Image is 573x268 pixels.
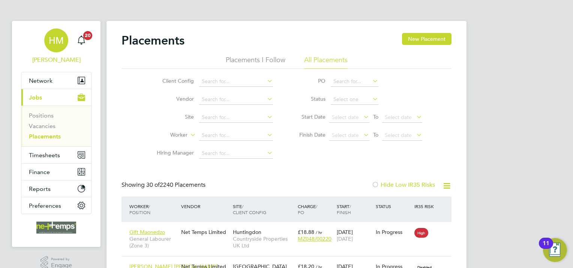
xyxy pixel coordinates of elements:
[296,200,335,219] div: Charge
[146,181,160,189] span: 30 of
[21,55,91,64] span: Holly McCarroll
[231,200,296,219] div: Site
[151,149,194,156] label: Hiring Manager
[21,89,91,106] button: Jobs
[179,200,231,213] div: Vendor
[412,200,438,213] div: IR35 Risk
[199,112,273,123] input: Search for...
[335,200,374,219] div: Start
[144,131,187,139] label: Worker
[292,77,325,84] label: PO
[21,147,91,163] button: Timesheets
[402,33,451,45] button: New Placement
[233,235,294,249] span: Countryside Properties UK Ltd
[331,94,378,105] input: Select one
[543,243,549,253] div: 11
[292,95,325,102] label: Status
[83,31,92,40] span: 20
[199,130,273,141] input: Search for...
[316,229,322,235] span: / hr
[233,229,261,235] span: Huntingdon
[74,28,89,52] a: 20
[298,235,331,242] span: MZ048/00220
[376,229,411,235] div: In Progress
[29,202,61,209] span: Preferences
[21,222,91,234] a: Go to home page
[371,130,381,140] span: To
[233,203,266,215] span: / Client Config
[292,131,325,138] label: Finish Date
[292,113,325,120] label: Start Date
[199,76,273,87] input: Search for...
[29,168,50,176] span: Finance
[332,114,359,121] span: Select date
[199,148,273,159] input: Search for...
[385,132,412,138] span: Select date
[121,33,184,48] h2: Placements
[331,76,378,87] input: Search for...
[129,235,177,249] span: General Labourer (Zone 3)
[29,152,60,159] span: Timesheets
[371,112,381,122] span: To
[21,106,91,146] div: Jobs
[129,229,165,235] span: Gift Maonedzo
[414,228,428,238] span: High
[385,114,412,121] span: Select date
[304,55,348,69] li: All Placements
[29,133,61,140] a: Placements
[146,181,205,189] span: 2240 Placements
[21,180,91,197] button: Reports
[298,203,317,215] span: / PO
[21,28,91,64] a: HM[PERSON_NAME]
[151,77,194,84] label: Client Config
[29,112,54,119] a: Positions
[337,203,351,215] span: / Finish
[337,235,353,242] span: [DATE]
[372,181,435,189] label: Hide Low IR35 Risks
[226,55,285,69] li: Placements I Follow
[127,259,451,265] a: [PERSON_NAME] [PERSON_NAME]General LabourerNet Temps Limited[GEOGRAPHIC_DATA]B&K Ilkley£18.20 / h...
[29,185,51,192] span: Reports
[127,200,179,219] div: Worker
[298,229,314,235] span: £18.88
[179,225,231,239] div: Net Temps Limited
[127,225,451,231] a: Gift MaonedzoGeneral Labourer (Zone 3)Net Temps LimitedHuntingdonCountryside Properties UK Ltd£18...
[121,181,207,189] div: Showing
[151,113,194,120] label: Site
[29,122,55,130] a: Vacancies
[49,36,64,45] span: HM
[12,21,100,247] nav: Main navigation
[332,132,359,138] span: Select date
[29,94,42,101] span: Jobs
[151,95,194,102] label: Vendor
[374,200,413,213] div: Status
[21,164,91,180] button: Finance
[21,72,91,89] button: Network
[21,197,91,214] button: Preferences
[129,203,150,215] span: / Position
[36,222,76,234] img: net-temps-logo-retina.png
[29,77,52,84] span: Network
[335,225,374,246] div: [DATE]
[199,94,273,105] input: Search for...
[543,238,567,262] button: Open Resource Center, 11 new notifications
[51,256,72,262] span: Powered by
